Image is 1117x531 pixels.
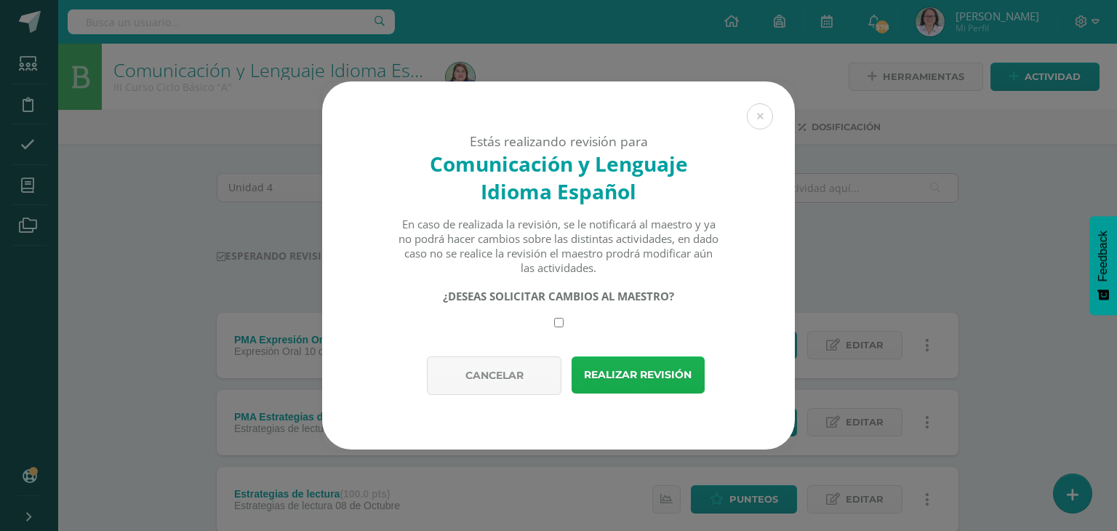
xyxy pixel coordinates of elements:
strong: Comunicación y Lenguaje Idioma Español [430,150,688,205]
div: En caso de realizada la revisión, se le notificará al maestro y ya no podrá hacer cambios sobre l... [398,217,720,275]
input: Require changes [554,318,564,327]
button: Feedback - Mostrar encuesta [1089,216,1117,315]
button: Realizar revisión [572,356,705,394]
span: Feedback [1097,231,1110,282]
div: Estás realizando revisión para [348,132,769,150]
button: Cancelar [427,356,561,395]
strong: ¿DESEAS SOLICITAR CAMBIOS AL MAESTRO? [443,289,674,303]
button: Close (Esc) [747,103,773,129]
